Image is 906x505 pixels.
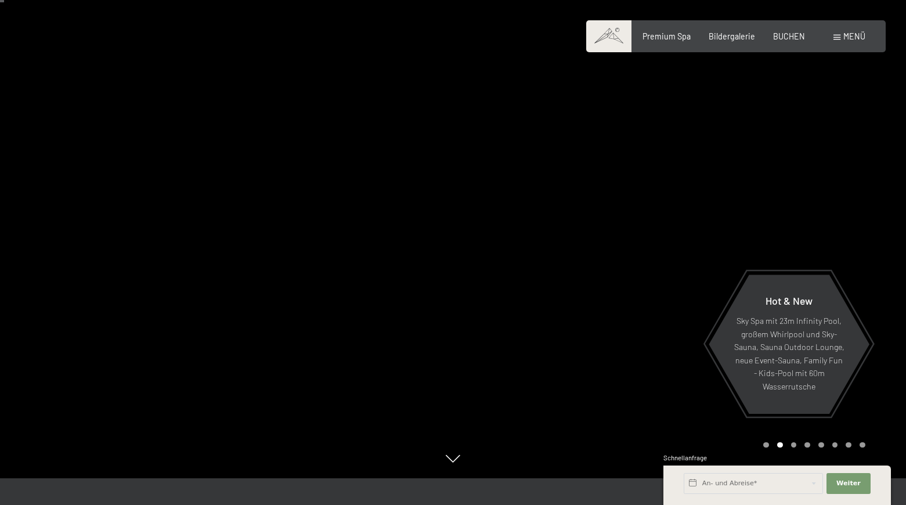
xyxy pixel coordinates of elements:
div: Carousel Page 2 (Current Slide) [777,442,783,448]
button: Weiter [826,473,871,494]
div: Carousel Page 3 [791,442,797,448]
div: Carousel Page 5 [818,442,824,448]
div: Carousel Page 6 [832,442,838,448]
div: Carousel Page 8 [860,442,865,448]
div: Carousel Page 1 [763,442,769,448]
a: Hot & New Sky Spa mit 23m Infinity Pool, großem Whirlpool und Sky-Sauna, Sauna Outdoor Lounge, ne... [708,274,870,414]
a: BUCHEN [773,31,805,41]
span: Weiter [836,479,861,488]
p: Sky Spa mit 23m Infinity Pool, großem Whirlpool und Sky-Sauna, Sauna Outdoor Lounge, neue Event-S... [734,315,844,394]
span: Schnellanfrage [663,454,707,461]
span: Menü [843,31,865,41]
div: Carousel Page 4 [804,442,810,448]
div: Carousel Page 7 [846,442,851,448]
a: Bildergalerie [709,31,755,41]
a: Premium Spa [642,31,691,41]
div: Carousel Pagination [759,442,865,448]
span: Hot & New [766,294,813,307]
